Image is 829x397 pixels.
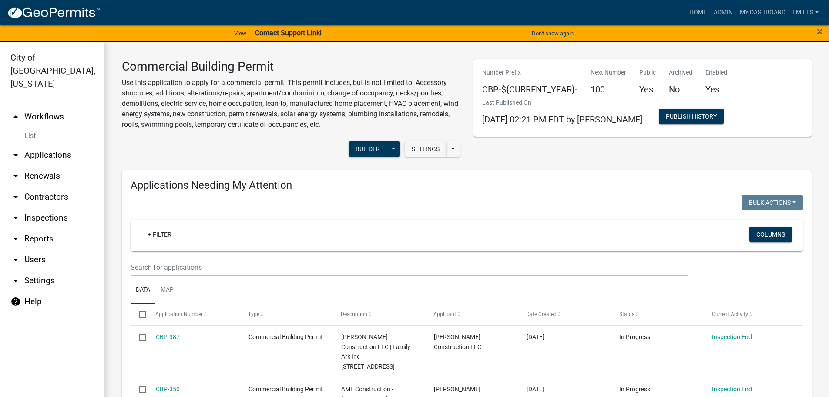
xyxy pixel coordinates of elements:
i: arrow_drop_down [10,254,21,265]
span: 07/02/2024 [527,386,544,393]
strong: Contact Support Link! [255,29,322,37]
h5: No [669,84,692,95]
span: JC Mohr Construction LLC | Family Ark Inc | 101 NOAH'S LN [341,333,410,370]
p: Enabled [705,68,727,77]
span: Description [341,311,368,317]
i: arrow_drop_down [10,275,21,286]
button: Publish History [659,109,724,124]
i: arrow_drop_up [10,112,21,122]
span: Status [619,311,634,317]
span: Applicant [434,311,456,317]
button: Builder [349,141,387,157]
i: help [10,296,21,307]
span: Application Number [156,311,203,317]
i: arrow_drop_down [10,150,21,160]
span: Commercial Building Permit [248,386,323,393]
button: Settings [405,141,446,157]
span: × [817,25,822,37]
datatable-header-cell: Applicant [426,304,518,325]
p: Last Published On [482,98,642,107]
h5: Yes [705,84,727,95]
span: Current Activity [712,311,748,317]
span: In Progress [619,333,650,340]
button: Don't show again [528,26,577,41]
a: Data [131,276,155,304]
a: Home [686,4,710,21]
a: Admin [710,4,736,21]
h5: CBP-${CURRENT_YEAR}- [482,84,577,95]
input: Search for applications [131,258,688,276]
datatable-header-cell: Application Number [147,304,240,325]
a: Map [155,276,179,304]
h5: Yes [639,84,656,95]
p: Use this application to apply for a commercial permit. This permit includes, but is not limited t... [122,78,460,130]
span: Julian King [434,386,480,393]
button: Close [817,26,822,37]
wm-modal-confirm: Workflow Publish History [659,113,724,120]
datatable-header-cell: Select [131,304,147,325]
a: + Filter [141,227,178,242]
span: Date Created [527,311,557,317]
datatable-header-cell: Type [240,304,332,325]
h3: Commercial Building Permit [122,59,460,74]
span: Commercial Building Permit [248,333,323,340]
a: View [231,26,250,41]
i: arrow_drop_down [10,171,21,181]
datatable-header-cell: Status [611,304,704,325]
span: 10/03/2024 [527,333,544,340]
a: CBP-387 [156,333,180,340]
i: arrow_drop_down [10,234,21,244]
datatable-header-cell: Description [333,304,426,325]
p: Next Number [591,68,626,77]
span: Type [248,311,260,317]
datatable-header-cell: Current Activity [704,304,796,325]
button: Columns [749,227,792,242]
span: [DATE] 02:21 PM EDT by [PERSON_NAME] [482,114,642,125]
i: arrow_drop_down [10,192,21,202]
i: arrow_drop_down [10,213,21,223]
span: JC Mohr Construction LLC [434,333,481,350]
a: CBP-350 [156,386,180,393]
p: Archived [669,68,692,77]
p: Number Prefix [482,68,577,77]
a: lmills [789,4,822,21]
span: In Progress [619,386,650,393]
a: Inspection End [712,386,752,393]
h5: 100 [591,84,626,95]
datatable-header-cell: Date Created [518,304,611,325]
h4: Applications Needing My Attention [131,179,803,192]
a: My Dashboard [736,4,789,21]
button: Bulk Actions [742,195,803,210]
p: Public [639,68,656,77]
a: Inspection End [712,333,752,340]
